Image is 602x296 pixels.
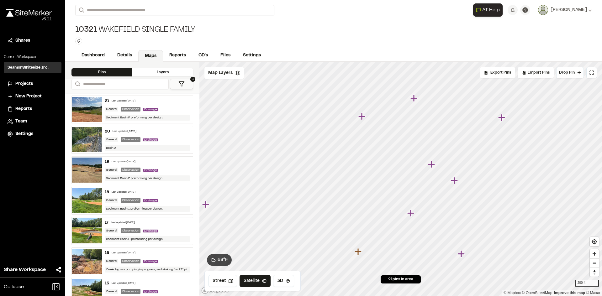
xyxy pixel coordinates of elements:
[105,267,191,273] div: Creek bypass pumping in progress, and staking for 72" pipe installed.
[75,25,97,35] span: 10321
[6,17,52,22] div: Oh geez...please don't...
[240,275,271,287] button: Satellite
[473,3,505,17] div: Open AI Assistant
[590,249,599,258] button: Zoom in
[111,221,135,225] div: Last updated [DATE]
[202,200,210,209] div: Map marker
[143,260,158,263] span: Drainage
[112,251,135,255] div: Last updated [DATE]
[105,159,109,165] div: 19
[15,118,27,125] span: Team
[105,206,191,212] div: Sediment Basin I preforming per design.
[121,289,140,294] div: Observation
[105,198,118,203] div: General
[15,93,42,100] span: New Project
[209,275,237,287] button: Street
[273,275,294,287] button: 3D
[4,54,61,60] p: Current Workspace
[111,49,138,61] a: Details
[105,236,191,242] div: Sediment Basin H preforming per design.
[112,160,135,164] div: Last updated [DATE]
[105,129,110,134] div: 20
[71,68,132,76] div: Pins
[458,250,466,258] div: Map marker
[112,282,135,285] div: Last updated [DATE]
[121,137,140,142] div: Observation
[170,79,193,89] button: 1
[192,49,214,61] a: CD's
[121,228,140,233] div: Observation
[388,277,413,282] span: 21 pins in area
[8,93,58,100] a: New Project
[528,70,550,75] span: Import Pins
[4,266,46,273] span: Share Workspace
[143,199,158,202] span: Drainage
[105,228,118,233] div: General
[6,9,52,17] img: rebrand.png
[105,190,109,195] div: 18
[105,145,191,151] div: Basin A
[143,169,158,172] span: Drainage
[590,258,599,267] button: Zoom out
[538,5,592,15] button: [PERSON_NAME]
[15,131,33,138] span: Settings
[105,107,118,112] div: General
[72,218,102,243] img: file
[410,94,419,102] div: Map marker
[72,188,102,213] img: file
[15,80,33,87] span: Projects
[8,106,58,112] a: Reports
[105,259,118,263] div: General
[75,38,82,44] button: Edit Tags
[112,190,135,194] div: Last updated [DATE]
[504,291,521,295] a: Mapbox
[473,3,503,17] button: Open AI Assistant
[105,168,118,172] div: General
[554,291,585,295] a: Map feedback
[75,49,111,61] a: Dashboard
[428,160,436,169] div: Map marker
[407,209,415,217] div: Map marker
[105,281,109,286] div: 15
[586,291,600,295] a: Maxar
[590,268,599,277] span: Reset bearing to north
[8,131,58,138] a: Settings
[138,50,163,62] a: Maps
[4,283,24,291] span: Collapse
[8,37,58,44] a: Shares
[490,70,511,75] span: Export Pins
[121,107,140,112] div: Observation
[163,49,192,61] a: Reports
[72,127,102,152] img: file
[590,237,599,246] button: Find my location
[498,114,506,122] div: Map marker
[214,49,237,61] a: Files
[575,280,599,287] div: 200 ft
[207,254,232,266] button: 68°F
[75,25,195,35] div: Wakefield Single Family
[105,98,109,104] div: 21
[556,67,584,78] button: Drop Pin
[75,5,87,15] button: Search
[105,137,118,142] div: General
[72,158,102,183] img: file
[105,289,118,294] div: General
[451,177,459,185] div: Map marker
[121,168,140,172] div: Observation
[15,106,32,112] span: Reports
[201,287,229,294] a: Mapbox logo
[355,248,363,256] div: Map marker
[208,70,233,76] span: Map Layers
[105,250,109,256] div: 16
[8,80,58,87] a: Projects
[105,175,191,181] div: Sediment Basin F preforming per design.
[143,230,158,232] span: Drainage
[105,220,108,226] div: 17
[72,97,102,122] img: file
[112,99,135,103] div: Last updated [DATE]
[482,6,500,14] span: AI Help
[237,49,267,61] a: Settings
